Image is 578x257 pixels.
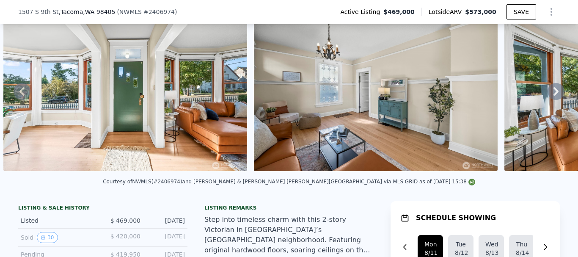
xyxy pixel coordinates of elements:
[147,216,185,225] div: [DATE]
[516,249,528,257] div: 8/14
[485,240,497,249] div: Wed
[340,8,383,16] span: Active Listing
[147,232,185,243] div: [DATE]
[204,215,374,255] div: Step into timeless charm with this 2-story Victorian in [GEOGRAPHIC_DATA]’s [GEOGRAPHIC_DATA] nei...
[424,240,436,249] div: Mon
[455,240,467,249] div: Tue
[429,8,465,16] span: Lotside ARV
[506,4,536,19] button: SAVE
[18,204,187,213] div: LISTING & SALE HISTORY
[59,8,116,16] span: , Tacoma
[83,8,115,15] span: , WA 98405
[21,216,96,225] div: Listed
[543,3,560,20] button: Show Options
[103,179,475,185] div: Courtesy of NWMLS (#2406974) and [PERSON_NAME] & [PERSON_NAME] [PERSON_NAME][GEOGRAPHIC_DATA] via...
[37,232,58,243] button: View historical data
[110,217,140,224] span: $ 469,000
[455,249,467,257] div: 8/12
[21,232,96,243] div: Sold
[119,8,142,15] span: NWMLS
[110,233,140,240] span: $ 420,000
[383,8,415,16] span: $469,000
[204,204,374,211] div: Listing remarks
[416,213,496,223] h1: SCHEDULE SHOWING
[254,8,498,171] img: Sale: 167416503 Parcel: 101220525
[516,240,528,249] div: Thu
[3,8,247,171] img: Sale: 167416503 Parcel: 101220525
[485,249,497,257] div: 8/13
[468,179,475,185] img: NWMLS Logo
[117,8,177,16] div: ( )
[465,8,496,15] span: $573,000
[143,8,175,15] span: # 2406974
[18,8,59,16] span: 1507 S 9th St
[424,249,436,257] div: 8/11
